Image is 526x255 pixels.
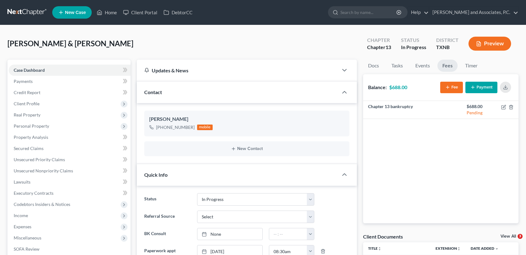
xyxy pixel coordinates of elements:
[144,172,168,178] span: Quick Info
[144,67,331,74] div: Updates & News
[14,79,33,84] span: Payments
[437,60,458,72] a: Fees
[14,202,70,207] span: Codebtors Insiders & Notices
[14,213,28,218] span: Income
[14,101,39,106] span: Client Profile
[446,103,482,110] div: $688.00
[401,44,426,51] div: In Progress
[378,247,381,251] i: unfold_more
[197,228,262,240] a: None
[9,154,131,165] a: Unsecured Priority Claims
[65,10,86,15] span: New Case
[363,233,403,240] div: Client Documents
[9,165,131,176] a: Unsecured Nonpriority Claims
[9,87,131,98] a: Credit Report
[389,84,407,90] strong: $688.00
[429,7,518,18] a: [PERSON_NAME] and Associates, P.C.
[149,116,344,123] div: [PERSON_NAME]
[460,60,482,72] a: Timer
[269,228,307,240] input: -- : --
[9,132,131,143] a: Property Analysis
[141,193,194,206] label: Status
[9,188,131,199] a: Executory Contracts
[401,37,426,44] div: Status
[9,176,131,188] a: Lawsuits
[386,60,408,72] a: Tasks
[14,168,73,173] span: Unsecured Nonpriority Claims
[94,7,120,18] a: Home
[149,146,344,151] button: New Contact
[156,124,195,130] div: [PHONE_NUMBER]
[197,125,213,130] div: mobile
[505,234,520,249] iframe: Intercom live chat
[436,246,461,251] a: Extensionunfold_more
[465,82,497,93] button: Payment
[14,246,39,252] span: SOFA Review
[436,37,459,44] div: District
[468,37,511,51] button: Preview
[340,7,397,18] input: Search by name...
[368,246,381,251] a: Titleunfold_more
[385,44,391,50] span: 13
[410,60,435,72] a: Events
[14,134,48,140] span: Property Analysis
[141,211,194,223] label: Referral Source
[120,7,160,18] a: Client Portal
[471,246,499,251] a: Date Added expand_more
[14,190,53,196] span: Executory Contracts
[9,65,131,76] a: Case Dashboard
[363,101,441,119] td: Chapter 13 bankruptcy
[367,37,391,44] div: Chapter
[14,235,41,240] span: Miscellaneous
[457,247,461,251] i: unfold_more
[9,143,131,154] a: Secured Claims
[440,82,463,93] button: Fee
[141,228,194,240] label: BK Consult
[408,7,429,18] a: Help
[14,123,49,129] span: Personal Property
[446,110,482,116] div: Pending
[9,244,131,255] a: SOFA Review
[160,7,196,18] a: DebtorCC
[363,60,384,72] a: Docs
[368,84,387,90] strong: Balance:
[14,112,40,117] span: Real Property
[14,90,40,95] span: Credit Report
[14,157,65,162] span: Unsecured Priority Claims
[436,44,459,51] div: TXNB
[14,179,30,184] span: Lawsuits
[144,89,162,95] span: Contact
[518,234,523,239] span: 3
[14,146,44,151] span: Secured Claims
[7,39,133,48] span: [PERSON_NAME] & [PERSON_NAME]
[501,234,516,239] a: View All
[14,67,45,73] span: Case Dashboard
[495,247,499,251] i: expand_more
[367,44,391,51] div: Chapter
[14,224,31,229] span: Expenses
[9,76,131,87] a: Payments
